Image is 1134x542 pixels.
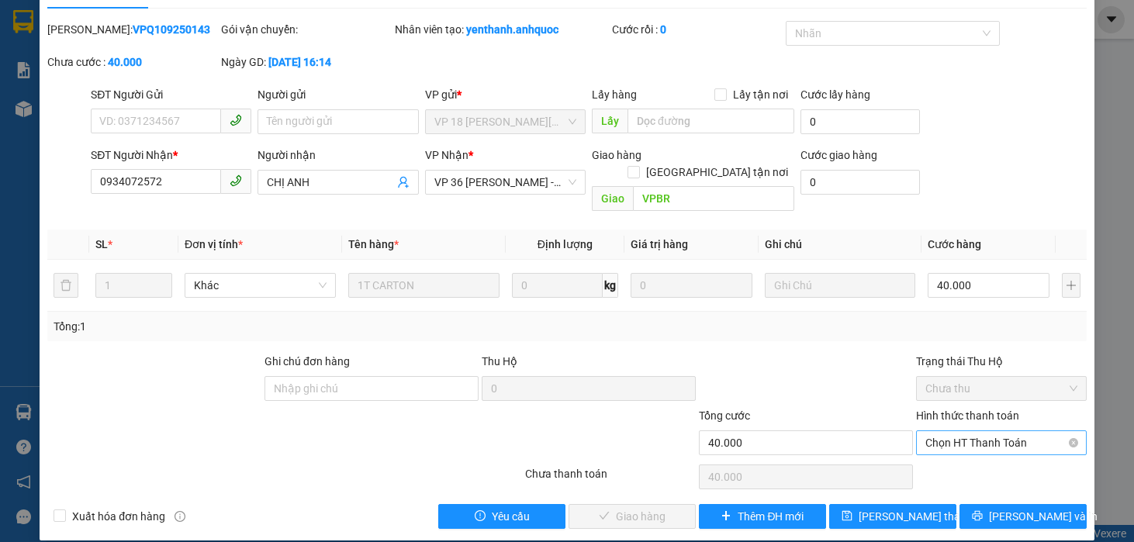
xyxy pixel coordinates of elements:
span: Cước hàng [928,238,981,250]
span: plus [721,510,731,523]
div: Cước rồi : [612,21,783,38]
span: SL [95,238,108,250]
span: Xuất hóa đơn hàng [66,508,171,525]
label: Cước lấy hàng [800,88,870,101]
span: Giao [592,186,633,211]
div: Nhân viên tạo: [395,21,609,38]
div: SĐT Người Gửi [91,86,251,103]
div: Tổng: 1 [54,318,438,335]
div: [PERSON_NAME]: [47,21,218,38]
button: printer[PERSON_NAME] và In [959,504,1087,529]
span: phone [230,114,242,126]
span: Chưa thu [925,377,1077,400]
div: Người nhận [258,147,418,164]
div: SĐT Người Nhận [91,147,251,164]
input: Cước giao hàng [800,170,919,195]
input: VD: Bàn, Ghế [348,273,500,298]
button: plusThêm ĐH mới [699,504,826,529]
span: phone [230,174,242,187]
label: Ghi chú đơn hàng [264,355,350,368]
span: Giá trị hàng [631,238,688,250]
span: VP 36 Lê Thành Duy - Bà Rịa [434,171,576,194]
span: kg [603,273,618,298]
span: Giao hàng [592,149,641,161]
div: Người gửi [258,86,418,103]
input: Dọc đường [633,186,794,211]
b: 40.000 [108,56,142,68]
span: Thêm ĐH mới [738,508,804,525]
span: save [842,510,852,523]
div: Ngày GD: [221,54,392,71]
label: Cước giao hàng [800,149,877,161]
span: Khác [194,274,327,297]
span: [PERSON_NAME] thay đổi [859,508,983,525]
span: [PERSON_NAME] và In [989,508,1098,525]
b: 0 [660,23,666,36]
input: Ghi Chú [765,273,916,298]
span: printer [972,510,983,523]
span: VP 18 Nguyễn Thái Bình - Quận 1 [434,110,576,133]
div: VP gửi [425,86,586,103]
input: Dọc đường [628,109,794,133]
span: Yêu cầu [492,508,530,525]
span: Lấy tận nơi [727,86,794,103]
input: Ghi chú đơn hàng [264,376,479,401]
span: exclamation-circle [475,510,486,523]
button: checkGiao hàng [569,504,696,529]
button: delete [54,273,78,298]
b: VPQ109250143 [133,23,210,36]
div: Chưa cước : [47,54,218,71]
span: Chọn HT Thanh Toán [925,431,1077,454]
b: yenthanh.anhquoc [466,23,558,36]
div: Gói vận chuyển: [221,21,392,38]
span: close-circle [1069,438,1078,447]
span: Đơn vị tính [185,238,243,250]
span: Định lượng [538,238,593,250]
div: Trạng thái Thu Hộ [916,353,1087,370]
span: [GEOGRAPHIC_DATA] tận nơi [640,164,794,181]
span: info-circle [175,511,185,522]
span: Lấy [592,109,628,133]
button: save[PERSON_NAME] thay đổi [829,504,956,529]
b: [DATE] 16:14 [268,56,331,68]
span: Tên hàng [348,238,399,250]
span: user-add [397,176,410,188]
input: 0 [631,273,752,298]
button: exclamation-circleYêu cầu [438,504,565,529]
span: Tổng cước [699,409,750,422]
label: Hình thức thanh toán [916,409,1019,422]
div: Chưa thanh toán [524,465,697,492]
span: Lấy hàng [592,88,637,101]
span: Thu Hộ [482,355,517,368]
input: Cước lấy hàng [800,109,919,134]
th: Ghi chú [759,230,922,260]
button: plus [1062,273,1080,298]
span: VP Nhận [425,149,468,161]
